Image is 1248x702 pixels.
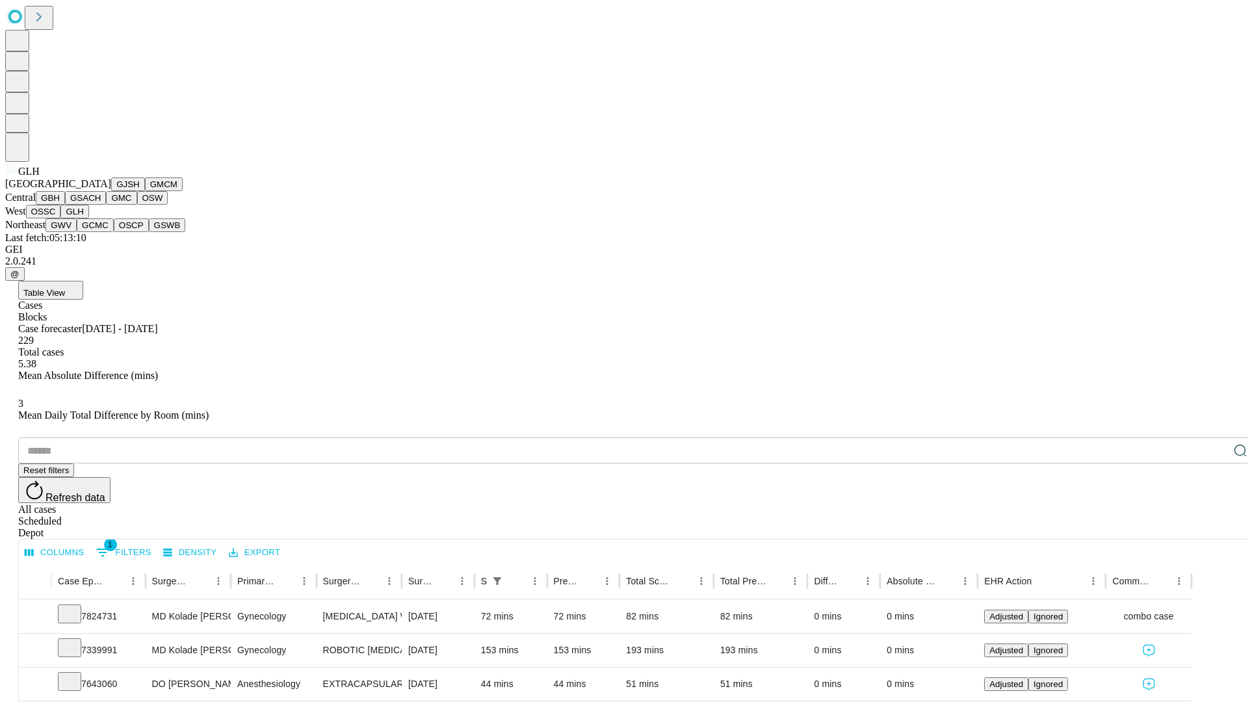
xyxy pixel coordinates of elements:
span: Adjusted [989,679,1023,689]
span: [DATE] - [DATE] [82,323,157,334]
div: 0 mins [814,634,874,667]
div: Total Scheduled Duration [626,576,673,586]
span: Ignored [1033,645,1063,655]
div: Anesthesiology [237,668,309,701]
div: 2.0.241 [5,255,1243,267]
button: Menu [453,572,471,590]
button: OSCP [114,218,149,232]
div: [MEDICAL_DATA] WITH [MEDICAL_DATA] AND/OR [MEDICAL_DATA] WITH OR WITHOUT D&C [323,600,395,633]
div: Surgeon Name [152,576,190,586]
div: Total Predicted Duration [720,576,767,586]
button: Sort [674,572,692,590]
span: 229 [18,335,34,346]
button: Sort [435,572,453,590]
span: Table View [23,288,65,298]
div: 7643060 [58,668,139,701]
button: Menu [209,572,227,590]
div: 153 mins [554,634,614,667]
button: GSACH [65,191,106,205]
button: Export [226,543,283,563]
div: ROBOTIC [MEDICAL_DATA] [MEDICAL_DATA] REMOVAL TUBES AND OVARIES FOR UTERUS 250GM OR LESS [323,634,395,667]
div: 7339991 [58,634,139,667]
div: MD Kolade [PERSON_NAME] Md [152,600,224,633]
span: Adjusted [989,612,1023,621]
button: GLH [60,205,88,218]
button: Menu [1084,572,1102,590]
span: Northeast [5,219,45,230]
button: Sort [508,572,526,590]
div: Surgery Date [408,576,434,586]
div: 82 mins [720,600,801,633]
div: combo case [1112,600,1184,633]
button: Select columns [21,543,88,563]
span: Central [5,192,36,203]
span: combo case [1124,600,1174,633]
button: OSW [137,191,168,205]
button: Menu [124,572,142,590]
div: 1 active filter [488,572,506,590]
button: Sort [277,572,295,590]
button: Adjusted [984,677,1028,691]
button: Menu [956,572,974,590]
div: Gynecology [237,634,309,667]
div: [DATE] [408,668,468,701]
div: EXTRACAPSULAR CATARACT REMOVAL COMPLEX WITH IOL [323,668,395,701]
button: GMCM [145,177,183,191]
button: Adjusted [984,610,1028,623]
button: Expand [25,673,45,696]
div: 0 mins [814,600,874,633]
button: Ignored [1028,643,1068,657]
span: Last fetch: 05:13:10 [5,232,86,243]
button: GCMC [77,218,114,232]
div: Difference [814,576,839,586]
div: Absolute Difference [887,576,937,586]
button: Show filters [488,572,506,590]
span: 5.38 [18,358,36,369]
div: [DATE] [408,600,468,633]
div: Gynecology [237,600,309,633]
div: 72 mins [481,600,541,633]
button: Sort [362,572,380,590]
span: West [5,205,26,216]
div: 44 mins [481,668,541,701]
div: Predicted In Room Duration [554,576,579,586]
button: @ [5,267,25,281]
div: 0 mins [887,600,971,633]
button: Sort [106,572,124,590]
span: Ignored [1033,679,1063,689]
div: 72 mins [554,600,614,633]
button: Density [160,543,220,563]
div: 0 mins [887,634,971,667]
button: Menu [295,572,313,590]
button: Sort [580,572,598,590]
div: MD Kolade [PERSON_NAME] Md [152,634,224,667]
button: Refresh data [18,477,110,503]
button: Menu [380,572,398,590]
div: DO [PERSON_NAME] [152,668,224,701]
button: Expand [25,640,45,662]
button: Menu [526,572,544,590]
div: 44 mins [554,668,614,701]
button: Sort [1152,572,1170,590]
div: 7824731 [58,600,139,633]
span: GLH [18,166,40,177]
span: Total cases [18,346,64,357]
span: Mean Absolute Difference (mins) [18,370,158,381]
span: 1 [104,538,117,551]
button: Table View [18,281,83,300]
button: Menu [786,572,804,590]
span: Reset filters [23,465,69,475]
div: Surgery Name [323,576,361,586]
div: 82 mins [626,600,707,633]
span: @ [10,269,19,279]
button: Menu [598,572,616,590]
button: Menu [1170,572,1188,590]
div: 193 mins [626,634,707,667]
div: [DATE] [408,634,468,667]
span: Adjusted [989,645,1023,655]
span: Mean Daily Total Difference by Room (mins) [18,409,209,421]
div: EHR Action [984,576,1032,586]
div: Comments [1112,576,1150,586]
div: Case Epic Id [58,576,105,586]
button: Show filters [93,542,155,563]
